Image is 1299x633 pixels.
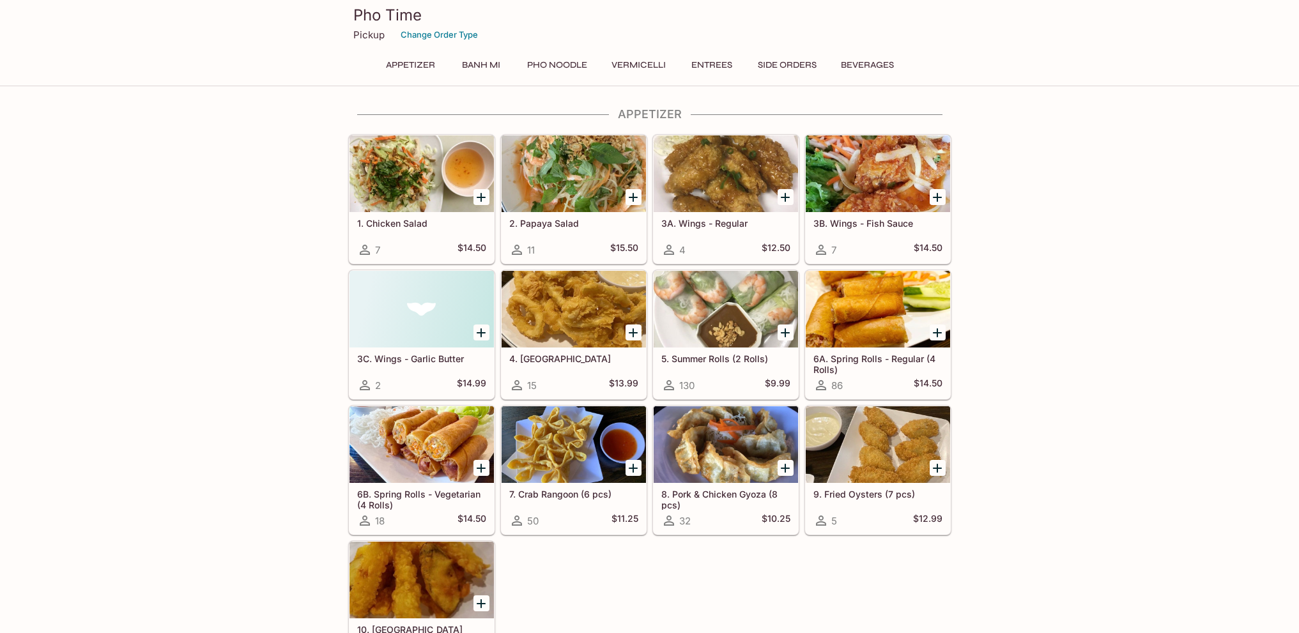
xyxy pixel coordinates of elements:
[379,56,442,74] button: Appetizer
[527,244,535,256] span: 11
[473,189,489,205] button: Add 1. Chicken Salad
[509,489,638,500] h5: 7. Crab Rangoon (6 pcs)
[604,56,673,74] button: Vermicelli
[348,107,951,121] h4: Appetizer
[473,324,489,340] button: Add 3C. Wings - Garlic Butter
[353,5,946,25] h3: Pho Time
[805,406,951,535] a: 9. Fried Oysters (7 pcs)5$12.99
[357,353,486,364] h5: 3C. Wings - Garlic Butter
[806,135,950,212] div: 3B. Wings - Fish Sauce
[805,270,951,399] a: 6A. Spring Rolls - Regular (4 Rolls)86$14.50
[502,406,646,483] div: 7. Crab Rangoon (6 pcs)
[457,378,486,393] h5: $14.99
[527,515,539,527] span: 50
[509,218,638,229] h5: 2. Papaya Salad
[914,378,942,393] h5: $14.50
[375,379,381,392] span: 2
[654,406,798,483] div: 8. Pork & Chicken Gyoza (8 pcs)
[350,542,494,618] div: 10. Tempura
[350,271,494,347] div: 3C. Wings - Garlic Butter
[520,56,594,74] button: Pho Noodle
[679,379,695,392] span: 130
[834,56,901,74] button: Beverages
[806,406,950,483] div: 9. Fried Oysters (7 pcs)
[653,135,799,264] a: 3A. Wings - Regular4$12.50
[914,242,942,257] h5: $14.50
[654,135,798,212] div: 3A. Wings - Regular
[626,324,642,340] button: Add 4. Calamari
[357,218,486,229] h5: 1. Chicken Salad
[350,135,494,212] div: 1. Chicken Salad
[501,270,647,399] a: 4. [GEOGRAPHIC_DATA]15$13.99
[930,189,946,205] button: Add 3B. Wings - Fish Sauce
[683,56,741,74] button: Entrees
[813,218,942,229] h5: 3B. Wings - Fish Sauce
[509,353,638,364] h5: 4. [GEOGRAPHIC_DATA]
[805,135,951,264] a: 3B. Wings - Fish Sauce7$14.50
[813,489,942,500] h5: 9. Fried Oysters (7 pcs)
[679,515,691,527] span: 32
[375,244,380,256] span: 7
[626,460,642,476] button: Add 7. Crab Rangoon (6 pcs)
[502,271,646,347] div: 4. Calamari
[806,271,950,347] div: 6A. Spring Rolls - Regular (4 Rolls)
[653,270,799,399] a: 5. Summer Rolls (2 Rolls)130$9.99
[930,324,946,340] button: Add 6A. Spring Rolls - Regular (4 Rolls)
[831,515,837,527] span: 5
[452,56,510,74] button: Banh Mi
[813,353,942,374] h5: 6A. Spring Rolls - Regular (4 Rolls)
[831,379,843,392] span: 86
[661,489,790,510] h5: 8. Pork & Chicken Gyoza (8 pcs)
[831,244,836,256] span: 7
[349,270,495,399] a: 3C. Wings - Garlic Butter2$14.99
[679,244,686,256] span: 4
[609,378,638,393] h5: $13.99
[349,406,495,535] a: 6B. Spring Rolls - Vegetarian (4 Rolls)18$14.50
[661,353,790,364] h5: 5. Summer Rolls (2 Rolls)
[457,242,486,257] h5: $14.50
[762,513,790,528] h5: $10.25
[473,595,489,611] button: Add 10. Tempura
[661,218,790,229] h5: 3A. Wings - Regular
[527,379,537,392] span: 15
[913,513,942,528] h5: $12.99
[375,515,385,527] span: 18
[610,242,638,257] h5: $15.50
[611,513,638,528] h5: $11.25
[357,489,486,510] h5: 6B. Spring Rolls - Vegetarian (4 Rolls)
[762,242,790,257] h5: $12.50
[473,460,489,476] button: Add 6B. Spring Rolls - Vegetarian (4 Rolls)
[930,460,946,476] button: Add 9. Fried Oysters (7 pcs)
[350,406,494,483] div: 6B. Spring Rolls - Vegetarian (4 Rolls)
[778,460,794,476] button: Add 8. Pork & Chicken Gyoza (8 pcs)
[502,135,646,212] div: 2. Papaya Salad
[778,189,794,205] button: Add 3A. Wings - Regular
[395,25,484,45] button: Change Order Type
[765,378,790,393] h5: $9.99
[654,271,798,347] div: 5. Summer Rolls (2 Rolls)
[349,135,495,264] a: 1. Chicken Salad7$14.50
[457,513,486,528] h5: $14.50
[751,56,824,74] button: Side Orders
[626,189,642,205] button: Add 2. Papaya Salad
[501,406,647,535] a: 7. Crab Rangoon (6 pcs)50$11.25
[353,29,385,41] p: Pickup
[778,324,794,340] button: Add 5. Summer Rolls (2 Rolls)
[501,135,647,264] a: 2. Papaya Salad11$15.50
[653,406,799,535] a: 8. Pork & Chicken Gyoza (8 pcs)32$10.25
